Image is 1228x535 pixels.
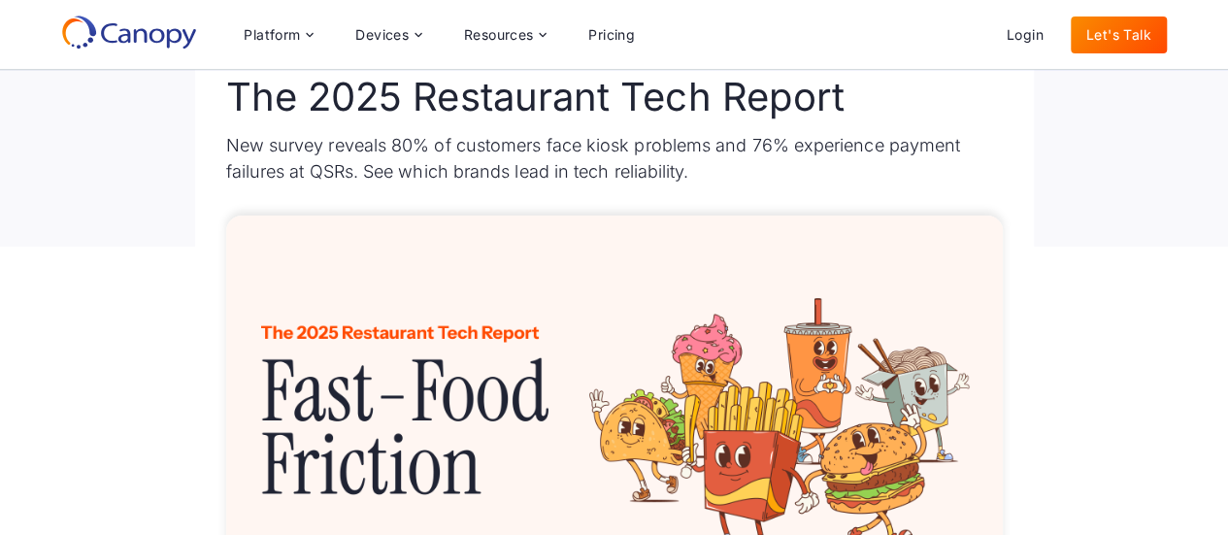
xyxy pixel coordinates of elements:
div: Resources [448,16,561,54]
div: Resources [464,28,534,42]
div: Platform [228,16,328,54]
div: Platform [244,28,300,42]
a: Let's Talk [1071,17,1167,53]
a: Login [991,17,1059,53]
p: New survey reveals 80% of customers face kiosk problems and 76% experience payment failures at QS... [226,132,1003,184]
a: Pricing [573,17,650,53]
div: Devices [340,16,437,54]
div: Devices [355,28,409,42]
